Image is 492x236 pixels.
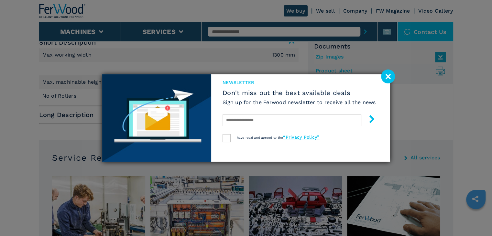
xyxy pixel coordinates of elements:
[235,136,319,139] span: I have read and agreed to the
[361,113,376,128] button: submit-button
[283,134,319,140] a: “Privacy Policy”
[223,99,376,106] h6: Sign up for the Ferwood newsletter to receive all the news
[223,89,376,97] span: Don't miss out the best available deals
[223,79,376,86] span: newsletter
[102,74,212,162] img: Newsletter image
